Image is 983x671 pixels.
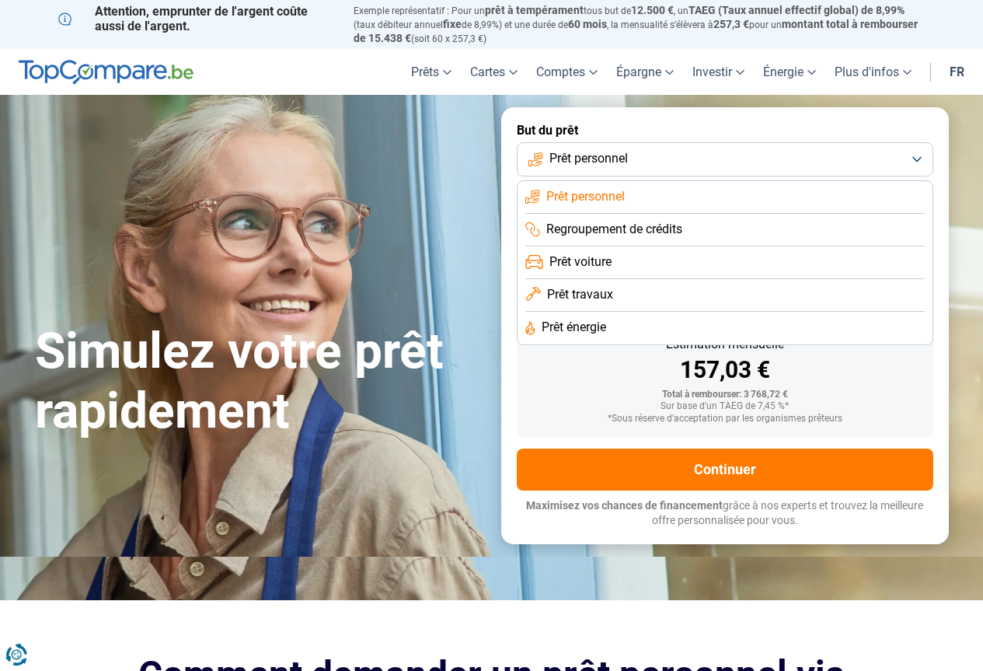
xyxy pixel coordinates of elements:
[607,49,683,95] a: Épargne
[354,4,925,45] p: Exemple représentatif : Pour un tous but de , un (taux débiteur annuel de 8,99%) et une durée de ...
[529,401,921,412] div: Sur base d'un TAEG de 7,45 %*
[402,49,461,95] a: Prêts
[517,142,933,176] button: Prêt personnel
[529,338,921,351] div: Estimation mensuelle
[754,49,825,95] a: Énergie
[517,123,933,138] label: But du prêt
[485,4,584,16] span: prêt à tempérament
[546,188,625,205] span: Prêt personnel
[517,498,933,529] p: grâce à nos experts et trouvez la meilleure offre personnalisée pour vous.
[517,449,933,491] button: Continuer
[688,4,905,16] span: TAEG (Taux annuel effectif global) de 8,99%
[443,18,462,30] span: fixe
[549,150,628,167] span: Prêt personnel
[35,322,483,442] h1: Simulez votre prêt rapidement
[529,414,921,425] div: *Sous réserve d'acceptation par les organismes prêteurs
[19,60,193,85] img: TopCompare
[683,49,754,95] a: Investir
[58,4,335,33] p: Attention, emprunter de l'argent coûte aussi de l'argent.
[940,49,974,95] a: fr
[529,390,921,400] div: Total à rembourser: 3 768,72 €
[527,49,607,95] a: Comptes
[547,286,613,303] span: Prêt travaux
[546,221,682,238] span: Regroupement de crédits
[825,49,921,95] a: Plus d'infos
[529,358,921,382] div: 157,03 €
[354,18,918,44] span: montant total à rembourser de 15.438 €
[713,18,749,30] span: 257,3 €
[461,49,527,95] a: Cartes
[568,18,607,30] span: 60 mois
[542,319,606,336] span: Prêt énergie
[526,499,723,512] span: Maximisez vos chances de financement
[549,253,612,271] span: Prêt voiture
[631,4,674,16] span: 12.500 €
